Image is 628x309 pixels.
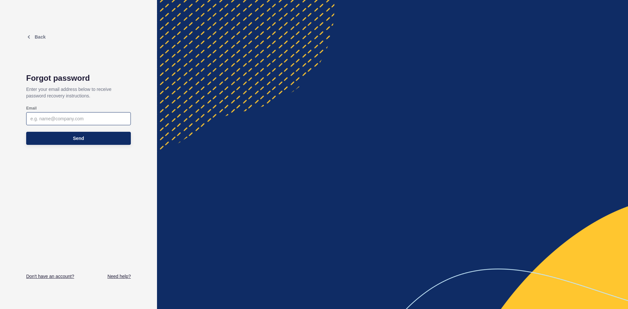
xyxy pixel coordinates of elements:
label: Email [26,106,37,111]
a: Don't have an account? [26,273,74,280]
a: Need help? [107,273,131,280]
h1: Forgot password [26,74,131,83]
a: Back [26,34,45,40]
span: Send [73,135,84,142]
span: Back [35,34,45,40]
button: Send [26,132,131,145]
p: Enter your email address below to receive password recovery instructions. [26,83,131,102]
input: e.g. name@company.com [30,115,127,122]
